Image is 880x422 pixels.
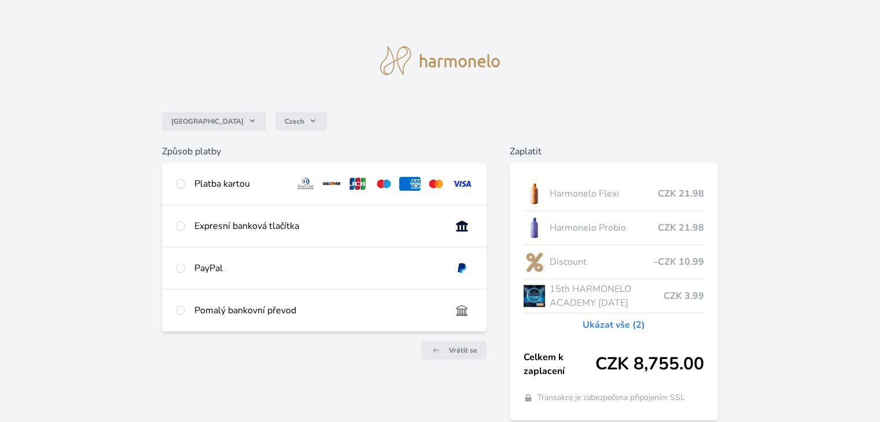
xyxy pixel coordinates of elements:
[373,177,395,191] img: maestro.svg
[583,318,645,332] a: Ukázat vše (2)
[524,282,546,310] img: AKADEMIE_2025_virtual_1080x1080_ticket-lo.jpg
[449,346,477,355] span: Vrátit se
[321,177,343,191] img: discover.svg
[510,145,718,158] h6: Zaplatit
[658,221,704,235] span: CZK 21.98
[347,177,369,191] img: jcb.svg
[275,112,327,131] button: Czech
[664,289,704,303] span: CZK 3.99
[524,213,546,242] img: CLEAN_PROBIO_se_stinem_x-lo.jpg
[162,145,486,158] h6: Způsob platby
[171,117,244,126] span: [GEOGRAPHIC_DATA]
[380,46,500,75] img: logo.svg
[524,179,546,208] img: CLEAN_FLEXI_se_stinem_x-hi_(1)-lo.jpg
[451,177,473,191] img: visa.svg
[194,177,286,191] div: Platba kartou
[550,187,657,201] span: Harmonelo Flexi
[194,303,441,317] div: Pomalý bankovní převod
[451,219,473,233] img: onlineBanking_CZ.svg
[550,255,653,269] span: Discount
[421,341,487,360] a: Vrátit se
[595,354,704,375] span: CZK 8,755.00
[425,177,447,191] img: mc.svg
[524,350,595,378] span: Celkem k zaplacení
[194,219,441,233] div: Expresní banková tlačítka
[285,117,304,126] span: Czech
[295,177,316,191] img: diners.svg
[550,221,657,235] span: Harmonelo Probio
[451,261,473,275] img: paypal.svg
[654,255,704,269] span: -CZK 10.99
[658,187,704,201] span: CZK 21.98
[451,303,473,317] img: bankTransfer_IBAN.svg
[537,392,685,404] span: Transakce je zabezpečena připojením SSL
[399,177,421,191] img: amex.svg
[162,112,266,131] button: [GEOGRAPHIC_DATA]
[194,261,441,275] div: PayPal
[550,282,663,310] span: 15th HARMONELO ACADEMY [DATE]
[524,247,546,276] img: discount-lo.png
